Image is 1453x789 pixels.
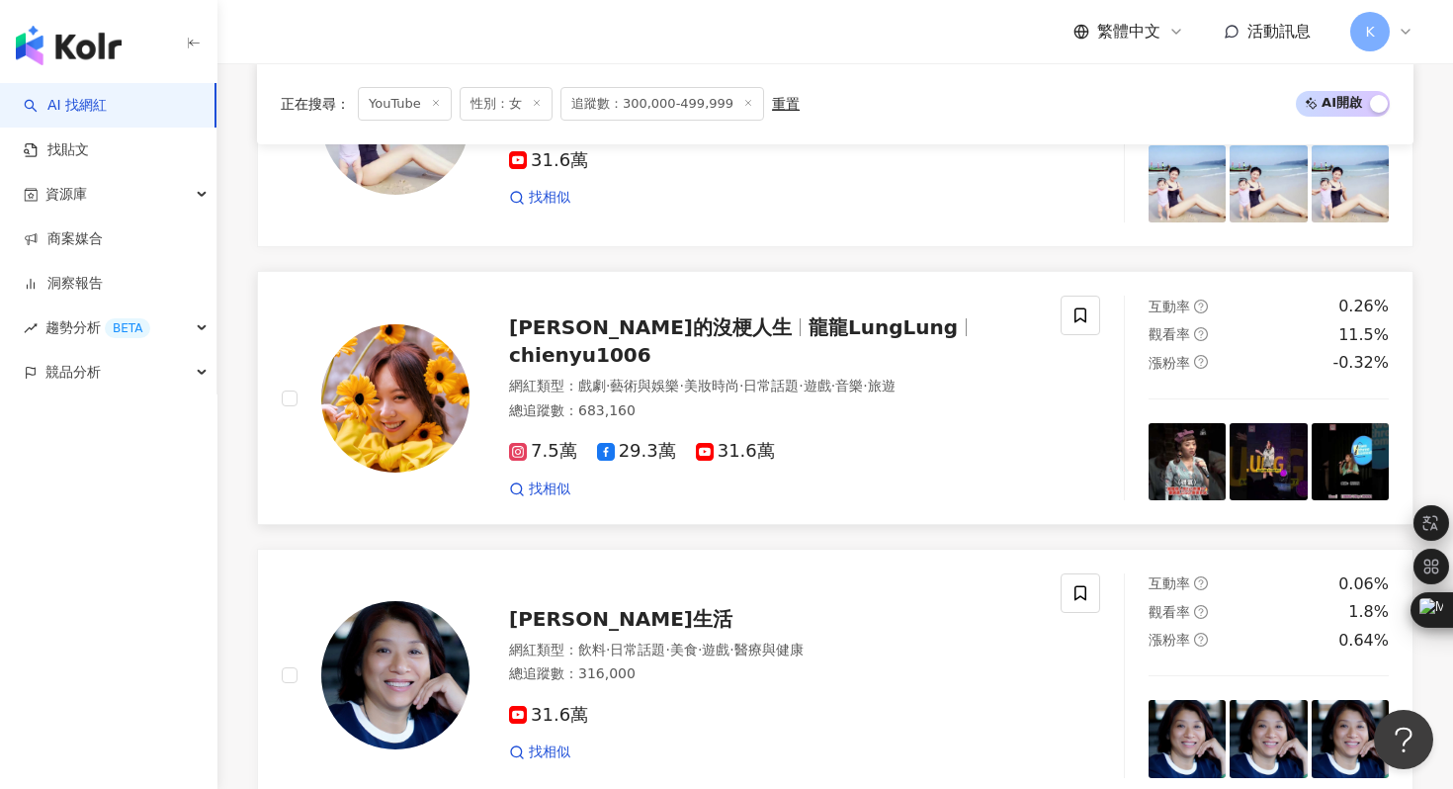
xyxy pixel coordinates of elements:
[799,378,803,394] span: ·
[529,188,570,208] span: 找相似
[1194,576,1208,590] span: question-circle
[460,87,553,121] span: 性別：女
[863,378,867,394] span: ·
[698,642,702,657] span: ·
[1312,700,1389,777] img: post-image
[743,378,799,394] span: 日常話題
[1149,604,1190,620] span: 觀看率
[509,480,570,499] a: 找相似
[281,96,350,112] span: 正在搜尋 ：
[1097,21,1160,43] span: 繁體中文
[696,441,775,462] span: 31.6萬
[45,306,150,350] span: 趨勢分析
[610,378,679,394] span: 藝術與娛樂
[1149,145,1226,222] img: post-image
[509,377,1037,396] div: 網紅類型 ：
[509,641,1037,660] div: 網紅類型 ：
[1247,22,1311,41] span: 活動訊息
[105,318,150,338] div: BETA
[868,378,896,394] span: 旅遊
[606,378,610,394] span: ·
[670,642,698,657] span: 美食
[684,378,739,394] span: 美妝時尚
[1194,633,1208,647] span: question-circle
[1149,423,1226,500] img: post-image
[1194,300,1208,313] span: question-circle
[1194,327,1208,341] span: question-circle
[1338,296,1389,317] div: 0.26%
[1338,573,1389,595] div: 0.06%
[679,378,683,394] span: ·
[1194,605,1208,619] span: question-circle
[804,378,831,394] span: 遊戲
[597,441,676,462] span: 29.3萬
[1149,299,1190,314] span: 互動率
[578,378,606,394] span: 戲劇
[24,274,103,294] a: 洞察報告
[1312,145,1389,222] img: post-image
[24,96,107,116] a: searchAI 找網紅
[529,743,570,762] span: 找相似
[1365,21,1374,43] span: K
[529,480,570,499] span: 找相似
[606,642,610,657] span: ·
[321,324,470,473] img: KOL Avatar
[1374,710,1433,769] iframe: Help Scout Beacon - Open
[1149,700,1226,777] img: post-image
[509,441,577,462] span: 7.5萬
[1312,423,1389,500] img: post-image
[509,664,1037,684] div: 總追蹤數 ： 316,000
[739,378,743,394] span: ·
[509,607,732,631] span: [PERSON_NAME]生活
[24,140,89,160] a: 找貼文
[1230,700,1307,777] img: post-image
[45,172,87,217] span: 資源庫
[45,350,101,394] span: 競品分析
[835,378,863,394] span: 音樂
[509,150,588,171] span: 31.6萬
[509,743,570,762] a: 找相似
[24,321,38,335] span: rise
[24,229,103,249] a: 商案媒合
[610,642,665,657] span: 日常話題
[1149,575,1190,591] span: 互動率
[321,601,470,749] img: KOL Avatar
[560,87,764,121] span: 追蹤數：300,000-499,999
[509,401,1037,421] div: 總追蹤數 ： 683,160
[509,705,588,726] span: 31.6萬
[1338,324,1389,346] div: 11.5%
[509,343,651,367] span: chienyu1006
[1149,326,1190,342] span: 觀看率
[1194,355,1208,369] span: question-circle
[1230,145,1307,222] img: post-image
[665,642,669,657] span: ·
[509,315,792,339] span: [PERSON_NAME]的沒梗人生
[509,188,570,208] a: 找相似
[358,87,452,121] span: YouTube
[1348,601,1389,623] div: 1.8%
[831,378,835,394] span: ·
[734,642,804,657] span: 醫療與健康
[1149,632,1190,648] span: 漲粉率
[578,642,606,657] span: 飲料
[257,271,1413,525] a: KOL Avatar[PERSON_NAME]的沒梗人生龍龍LungLungchienyu1006網紅類型：戲劇·藝術與娛樂·美妝時尚·日常話題·遊戲·音樂·旅遊總追蹤數：683,1607.5萬...
[1332,352,1389,374] div: -0.32%
[1149,355,1190,371] span: 漲粉率
[1338,630,1389,652] div: 0.64%
[809,315,958,339] span: 龍龍LungLung
[16,26,122,65] img: logo
[702,642,729,657] span: 遊戲
[729,642,733,657] span: ·
[772,96,800,112] div: 重置
[1230,423,1307,500] img: post-image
